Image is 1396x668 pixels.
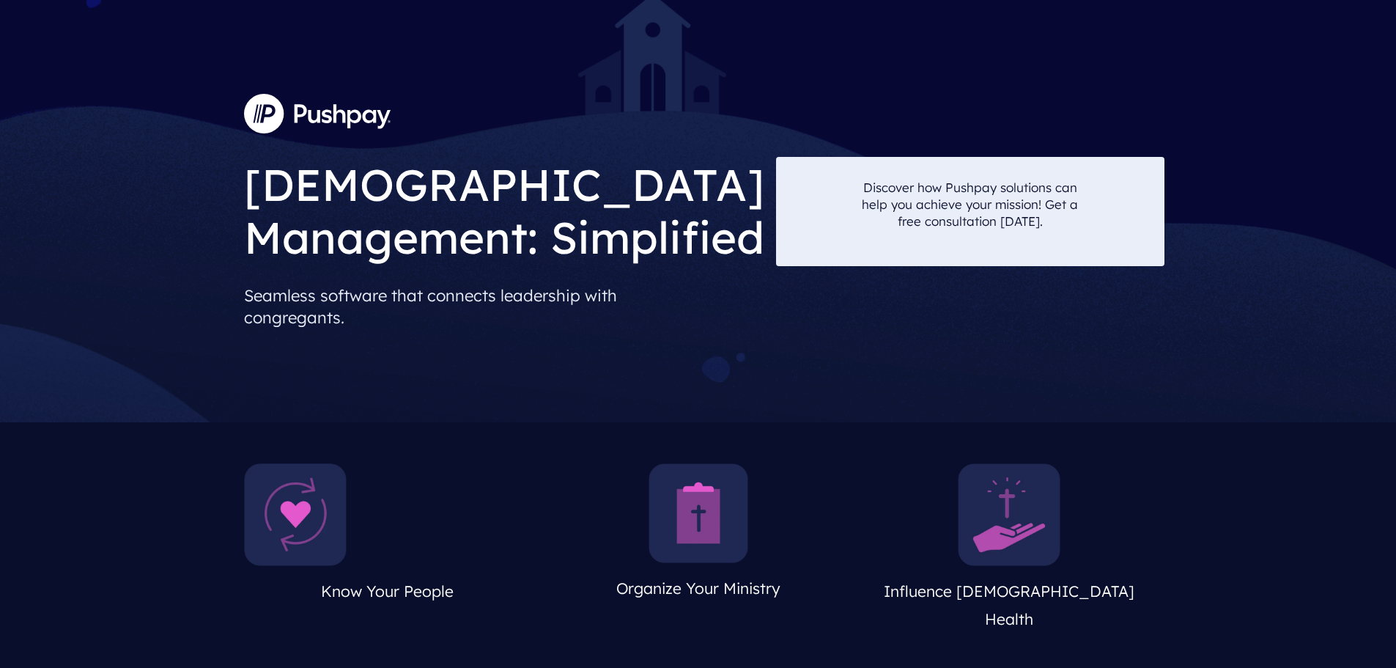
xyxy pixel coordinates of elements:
[244,147,764,268] h1: [DEMOGRAPHIC_DATA] Management: Simplified
[244,279,764,334] p: Seamless software that connects leadership with congregants.
[616,579,780,598] span: Organize Your Ministry
[884,581,1134,628] span: Influence [DEMOGRAPHIC_DATA] Health
[321,581,454,601] span: Know Your People
[862,179,1079,230] p: Discover how Pushpay solutions can help you achieve your mission! Get a free consultation [DATE].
